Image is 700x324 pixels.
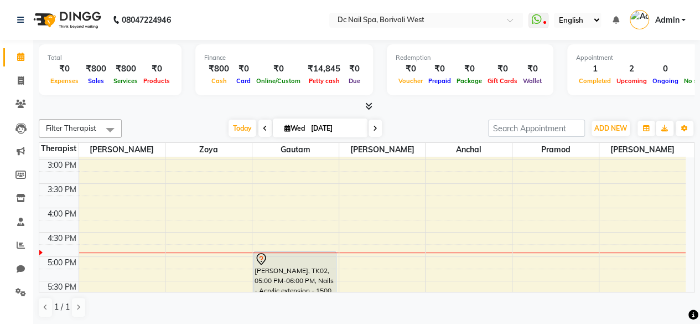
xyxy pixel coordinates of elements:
span: Today [229,120,256,137]
span: Wed [282,124,308,132]
div: ₹0 [426,63,454,75]
div: Total [48,53,173,63]
div: 5:00 PM [45,257,79,269]
span: Zoya [165,143,252,157]
span: Anchal [426,143,512,157]
span: Upcoming [614,77,650,85]
span: Wallet [520,77,545,85]
div: 0 [650,63,681,75]
div: 3:30 PM [45,184,79,196]
span: Sales [85,77,107,85]
div: ₹0 [253,63,303,75]
div: 1 [576,63,614,75]
div: [PERSON_NAME], TK02, 05:00 PM-06:00 PM, Nails - Acrylic extension - 1500 [254,252,336,299]
span: [PERSON_NAME] [79,143,165,157]
input: Search Appointment [488,120,585,137]
div: 3:00 PM [45,160,79,171]
span: Due [346,77,363,85]
div: Therapist [39,143,79,155]
span: [PERSON_NAME] [339,143,426,157]
span: Gift Cards [485,77,520,85]
div: ₹0 [48,63,81,75]
b: 08047224946 [122,4,170,35]
input: 2025-09-03 [308,120,363,137]
span: 1 / 1 [54,301,70,313]
span: ADD NEW [594,124,627,132]
img: Admin [630,10,649,29]
div: ₹0 [396,63,426,75]
span: [PERSON_NAME] [599,143,686,157]
div: ₹0 [345,63,364,75]
img: logo [28,4,104,35]
div: ₹0 [454,63,485,75]
div: ₹0 [520,63,545,75]
span: Petty cash [306,77,343,85]
div: Redemption [396,53,545,63]
span: Services [111,77,141,85]
div: 4:00 PM [45,208,79,220]
span: Admin [655,14,679,26]
div: ₹0 [141,63,173,75]
span: Expenses [48,77,81,85]
span: Voucher [396,77,426,85]
div: ₹0 [234,63,253,75]
span: Cash [209,77,230,85]
span: Online/Custom [253,77,303,85]
span: Gautam [252,143,339,157]
div: ₹14,845 [303,63,345,75]
div: ₹0 [485,63,520,75]
div: 4:30 PM [45,233,79,244]
div: Finance [204,53,364,63]
span: Package [454,77,485,85]
button: ADD NEW [592,121,630,136]
div: ₹800 [81,63,111,75]
span: Pramod [512,143,599,157]
div: 5:30 PM [45,281,79,293]
div: ₹800 [204,63,234,75]
span: Prepaid [426,77,454,85]
div: 2 [614,63,650,75]
span: Completed [576,77,614,85]
span: Ongoing [650,77,681,85]
span: Products [141,77,173,85]
span: Filter Therapist [46,124,96,132]
span: Card [234,77,253,85]
div: ₹800 [111,63,141,75]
